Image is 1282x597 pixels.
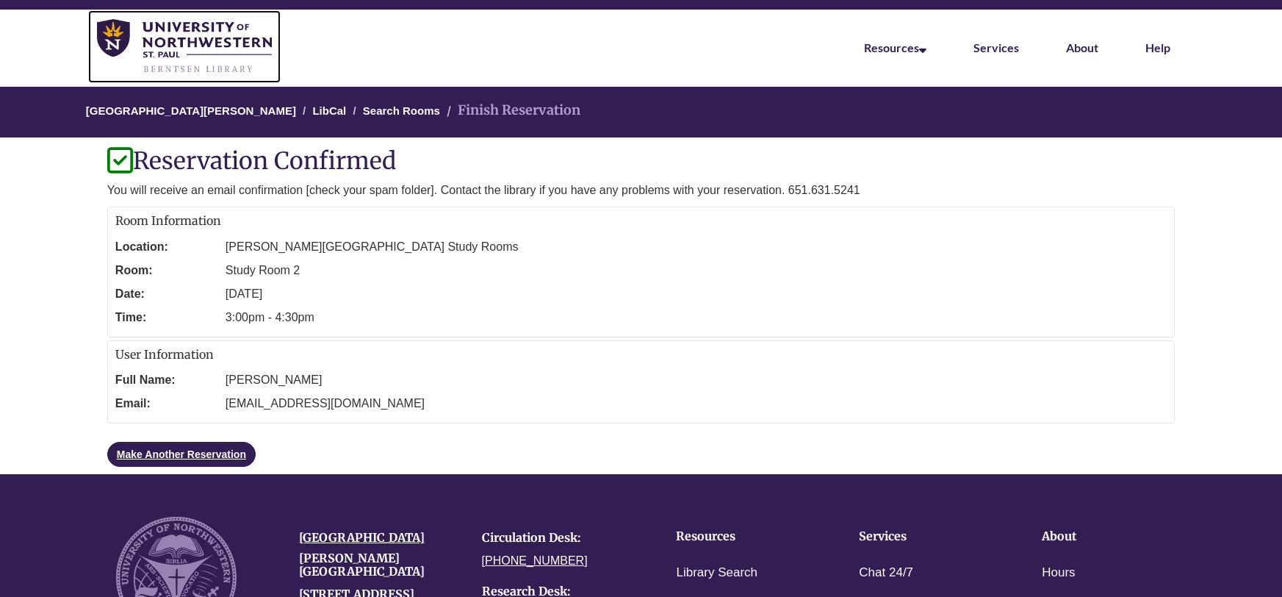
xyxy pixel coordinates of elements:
dd: [DATE] [226,282,1167,306]
a: Resources [864,40,926,54]
h1: Reservation Confirmed [107,149,1175,174]
dt: Date: [115,282,218,306]
dt: Room: [115,259,218,282]
a: Hours [1042,562,1075,584]
li: Finish Reservation [443,100,580,121]
h2: Room Information [115,215,1167,228]
h4: Circulation Desk: [482,532,643,545]
dd: [PERSON_NAME] [226,368,1167,392]
p: You will receive an email confirmation [check your spam folder]. Contact the library if you have ... [107,182,1175,199]
a: About [1066,40,1098,54]
nav: Breadcrumb [107,87,1175,137]
h4: Resources [676,530,813,543]
a: Library Search [676,562,757,584]
h2: User Information [115,348,1167,362]
dd: 3:00pm - 4:30pm [226,306,1167,329]
a: [PHONE_NUMBER] [482,554,588,567]
a: Search Rooms [363,104,440,117]
a: [GEOGRAPHIC_DATA] [299,530,425,545]
a: Make Another Reservation [107,442,256,467]
a: Chat 24/7 [859,562,913,584]
dt: Full Name: [115,368,218,392]
dd: [PERSON_NAME][GEOGRAPHIC_DATA] Study Rooms [226,235,1167,259]
dd: [EMAIL_ADDRESS][DOMAIN_NAME] [226,392,1167,415]
dd: Study Room 2 [226,259,1167,282]
h4: Services [859,530,996,543]
a: Help [1145,40,1170,54]
a: Services [973,40,1019,54]
a: [GEOGRAPHIC_DATA][PERSON_NAME] [86,104,296,117]
dt: Time: [115,306,218,329]
img: UNWSP Library Logo [97,19,272,74]
dt: Location: [115,235,218,259]
h4: About [1042,530,1179,543]
a: LibCal [312,104,346,117]
h4: [PERSON_NAME][GEOGRAPHIC_DATA] [299,552,460,578]
dt: Email: [115,392,218,415]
